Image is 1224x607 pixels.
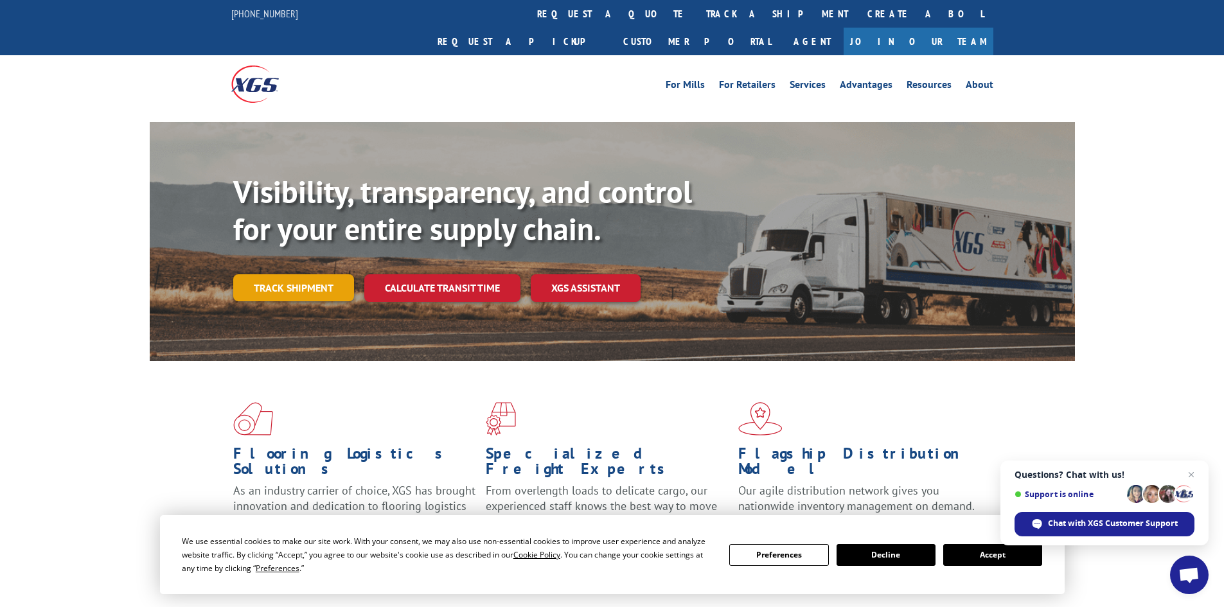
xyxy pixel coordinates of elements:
span: Close chat [1184,467,1199,482]
button: Accept [943,544,1042,566]
a: Track shipment [233,274,354,301]
a: Services [790,80,826,94]
div: Open chat [1170,556,1209,594]
a: Request a pickup [428,28,614,55]
span: Questions? Chat with us! [1015,470,1194,480]
a: Advantages [840,80,892,94]
img: xgs-icon-focused-on-flooring-red [486,402,516,435]
a: About [966,80,993,94]
div: Cookie Consent Prompt [160,515,1065,594]
a: Calculate transit time [364,274,520,302]
button: Decline [837,544,936,566]
button: Preferences [729,544,828,566]
img: xgs-icon-flagship-distribution-model-red [738,402,783,435]
a: Join Our Team [844,28,993,55]
span: Preferences [256,563,299,574]
div: We use essential cookies to make our site work. With your consent, we may also use non-essential ... [182,534,714,575]
a: For Retailers [719,80,776,94]
img: xgs-icon-total-supply-chain-intelligence-red [233,402,273,435]
a: Resources [907,80,952,94]
div: Chat with XGS Customer Support [1015,512,1194,536]
span: Chat with XGS Customer Support [1048,518,1178,529]
span: Our agile distribution network gives you nationwide inventory management on demand. [738,483,975,513]
a: XGS ASSISTANT [531,274,641,302]
h1: Flooring Logistics Solutions [233,446,476,483]
p: From overlength loads to delicate cargo, our experienced staff knows the best way to move your fr... [486,483,729,540]
a: [PHONE_NUMBER] [231,7,298,20]
span: Cookie Policy [513,549,560,560]
a: Customer Portal [614,28,781,55]
a: Agent [781,28,844,55]
h1: Flagship Distribution Model [738,446,981,483]
span: As an industry carrier of choice, XGS has brought innovation and dedication to flooring logistics... [233,483,475,529]
h1: Specialized Freight Experts [486,446,729,483]
span: Support is online [1015,489,1122,499]
a: For Mills [666,80,705,94]
b: Visibility, transparency, and control for your entire supply chain. [233,172,692,249]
